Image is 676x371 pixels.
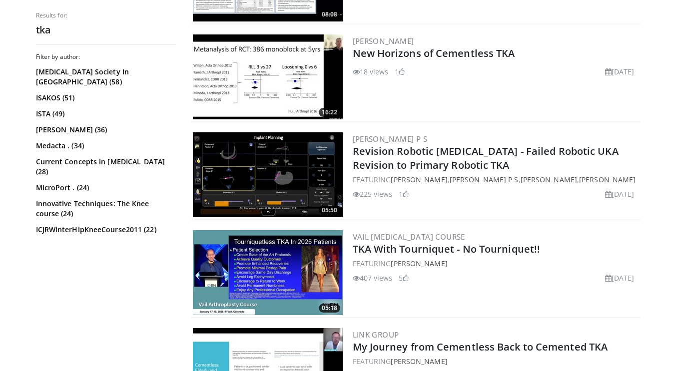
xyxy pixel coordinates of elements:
[36,125,173,135] a: [PERSON_NAME] (36)
[36,53,176,61] h3: Filter by author:
[399,273,409,283] li: 5
[319,10,340,19] span: 08:08
[193,230,343,315] img: 57a17bfa-626d-45ad-9463-14c58d1fd161.300x170_q85_crop-smart_upscale.jpg
[391,175,447,184] a: [PERSON_NAME]
[353,273,393,283] li: 407 views
[579,175,636,184] a: [PERSON_NAME]
[353,340,608,354] a: My Journey from Cementless Back to Cemented TKA
[319,304,340,313] span: 05:18
[36,183,173,193] a: MicroPort . (24)
[36,23,176,36] h2: tka
[36,141,173,151] a: Medacta . (34)
[36,109,173,119] a: ISTA (49)
[36,67,173,87] a: [MEDICAL_DATA] Society In [GEOGRAPHIC_DATA] (58)
[391,259,447,268] a: [PERSON_NAME]
[353,174,639,185] div: FEATURING , , ,
[605,189,635,199] li: [DATE]
[353,144,619,172] a: Revision Robotic [MEDICAL_DATA] - Failed Robotic UKA Revision to Primary Robotic TKA
[353,356,639,367] div: FEATURING
[319,108,340,117] span: 16:22
[605,66,635,77] li: [DATE]
[319,206,340,215] span: 05:50
[353,242,541,256] a: TKA With Tourniquet - No Tourniquet!!
[521,175,577,184] a: [PERSON_NAME]
[36,199,173,219] a: Innovative Techniques: The Knee course (24)
[193,34,343,119] img: 60890f55-cb5e-4a7b-a9e4-34e05f9b5863.300x170_q85_crop-smart_upscale.jpg
[36,11,176,19] p: Results for:
[353,330,399,340] a: LINK Group
[353,189,393,199] li: 225 views
[391,357,447,366] a: [PERSON_NAME]
[353,258,639,269] div: FEATURING
[353,66,389,77] li: 18 views
[193,132,343,217] img: 5b6537d0-fef7-4876-9a74-ec9572752661.300x170_q85_crop-smart_upscale.jpg
[193,132,343,217] a: 05:50
[395,66,405,77] li: 1
[193,230,343,315] a: 05:18
[353,36,414,46] a: [PERSON_NAME]
[353,134,428,144] a: [PERSON_NAME] P S
[399,189,409,199] li: 1
[605,273,635,283] li: [DATE]
[36,225,173,235] a: ICJRWinterHipKneeCourse2011 (22)
[353,232,465,242] a: Vail [MEDICAL_DATA] Course
[36,93,173,103] a: ISAKOS (51)
[36,157,173,177] a: Current Concepts in [MEDICAL_DATA] (28)
[193,34,343,119] a: 16:22
[450,175,519,184] a: [PERSON_NAME] P S
[353,46,515,60] a: New Horizons of Cementless TKA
